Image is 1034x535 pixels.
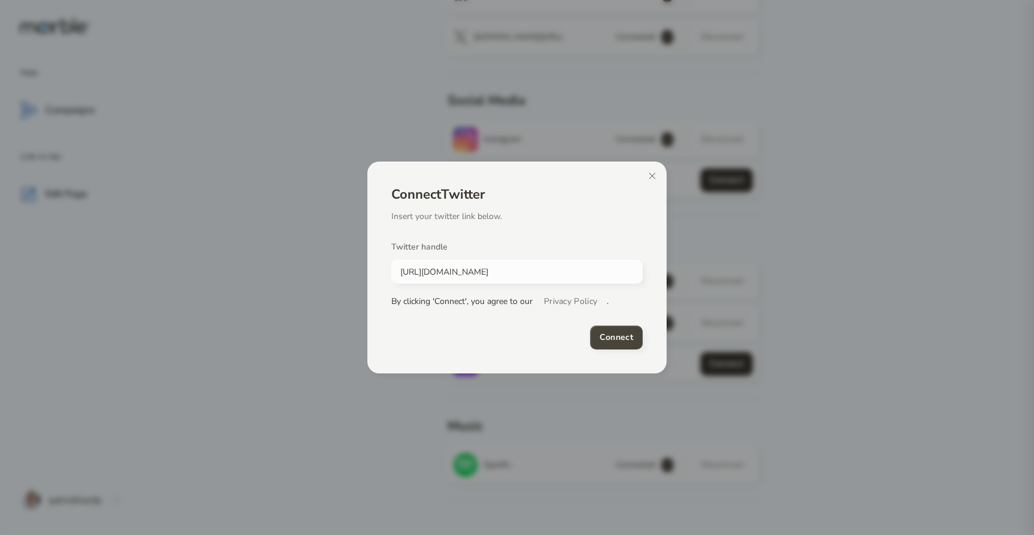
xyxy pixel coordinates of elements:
[544,294,597,309] p: Privacy Policy
[391,186,643,203] h2: Connect Twitter
[600,330,633,345] h4: Connect
[391,290,643,314] p: By clicking 'Connect', you agree to our .
[391,265,634,279] input: @handle
[590,326,643,349] button: Connect
[534,290,607,314] button: Privacy Policy
[391,209,643,224] p: Insert your twitter link below.
[391,242,643,260] label: Twitter handle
